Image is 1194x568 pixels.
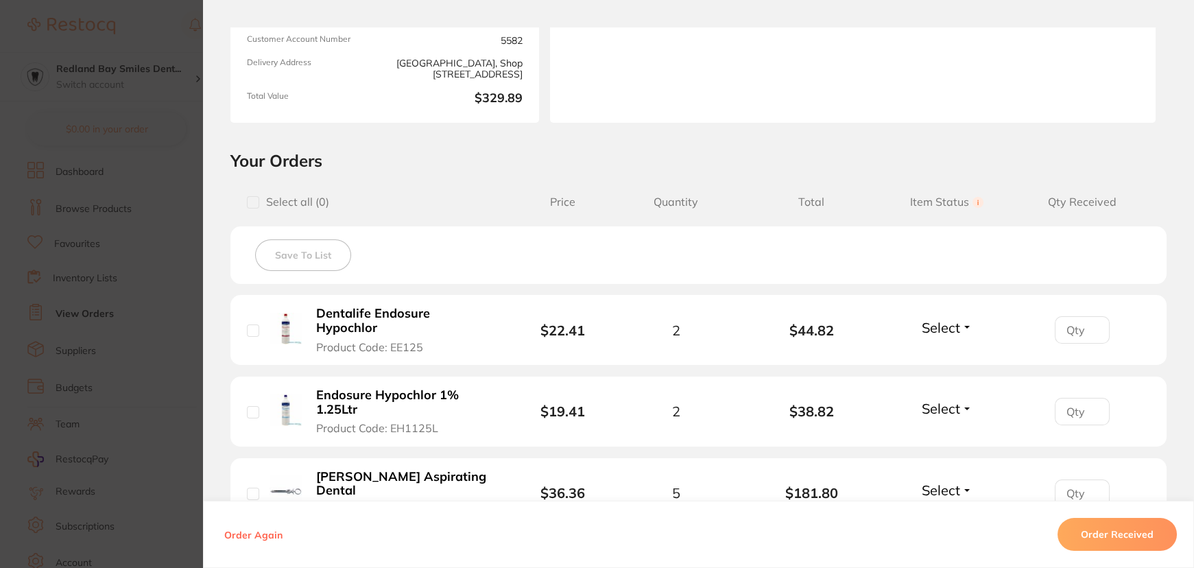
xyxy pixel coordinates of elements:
[390,91,523,106] b: $329.89
[1055,398,1110,425] input: Qty
[879,196,1015,209] span: Item Status
[316,470,493,498] b: [PERSON_NAME] Aspirating Dental
[743,322,879,338] b: $44.82
[672,322,680,338] span: 2
[270,475,302,508] img: Hanson Aspirating Dental
[743,196,879,209] span: Total
[540,322,585,339] b: $22.41
[1055,480,1110,507] input: Qty
[922,400,960,417] span: Select
[672,485,680,501] span: 5
[1058,518,1177,551] button: Order Received
[922,482,960,499] span: Select
[270,394,302,426] img: Endosure Hypochlor 1% 1.25Ltr
[316,307,493,335] b: Dentalife Endosure Hypochlor
[918,319,977,336] button: Select
[312,388,497,436] button: Endosure Hypochlor 1% 1.25Ltr Product Code: EH1125L
[390,58,523,80] span: [GEOGRAPHIC_DATA], Shop [STREET_ADDRESS]
[255,239,351,271] button: Save To List
[1055,316,1110,344] input: Qty
[518,196,608,209] span: Price
[316,388,493,416] b: Endosure Hypochlor 1% 1.25Ltr
[922,319,960,336] span: Select
[316,422,438,434] span: Product Code: EH1125L
[316,341,423,353] span: Product Code: EE125
[259,196,329,209] span: Select all ( 0 )
[743,485,879,501] b: $181.80
[608,196,744,209] span: Quantity
[672,403,680,419] span: 2
[247,91,379,106] span: Total Value
[312,306,497,354] button: Dentalife Endosure Hypochlor Product Code: EE125
[743,403,879,419] b: $38.82
[230,150,1167,171] h2: Your Orders
[247,58,379,80] span: Delivery Address
[918,482,977,499] button: Select
[918,400,977,417] button: Select
[247,34,379,46] span: Customer Account Number
[312,469,497,517] button: [PERSON_NAME] Aspirating Dental Product Code: HSSC22
[540,403,585,420] b: $19.41
[1014,196,1150,209] span: Qty Received
[220,528,287,541] button: Order Again
[270,313,302,345] img: Dentalife Endosure Hypochlor
[540,484,585,501] b: $36.36
[390,34,523,46] span: 5582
